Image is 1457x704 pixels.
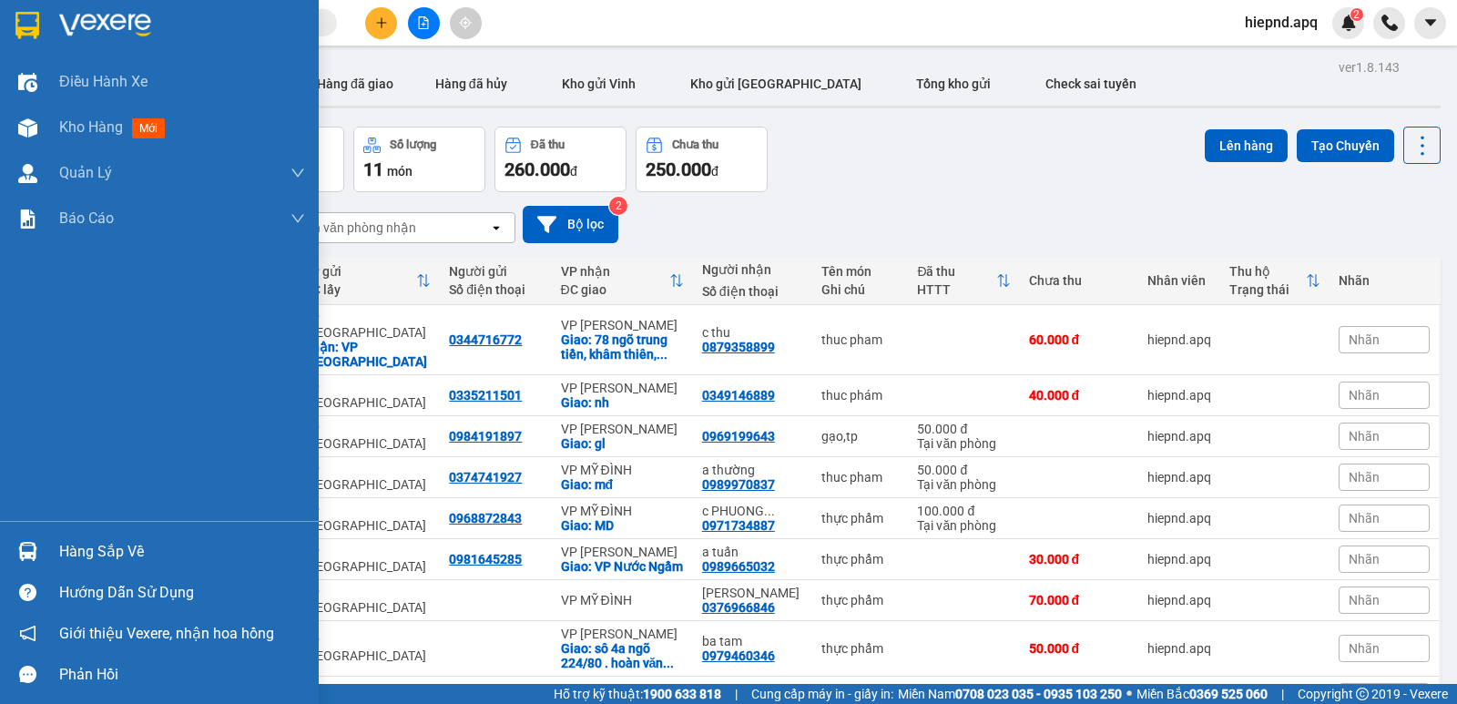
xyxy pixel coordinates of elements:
[489,220,504,235] svg: open
[561,463,684,477] div: VP MỸ ĐÌNH
[449,332,522,347] div: 0344716772
[702,518,775,533] div: 0971734887
[449,282,542,297] div: Số điện thoại
[435,77,507,91] span: Hàng đã hủy
[735,684,738,704] span: |
[636,127,768,192] button: Chưa thu250.000đ
[1349,388,1380,403] span: Nhãn
[449,511,522,525] div: 0968872843
[702,504,803,518] div: c PHUONG thảo0968872843
[18,209,37,229] img: solution-icon
[917,518,1010,533] div: Tại văn phòng
[1147,332,1211,347] div: hiepnd.apq
[1147,273,1211,288] div: Nhân viên
[303,422,431,451] div: VP [GEOGRAPHIC_DATA]
[449,388,522,403] div: 0335211501
[609,197,627,215] sup: 2
[1340,15,1357,31] img: icon-new-feature
[898,684,1122,704] span: Miền Nam
[18,542,37,561] img: warehouse-icon
[1220,257,1330,305] th: Toggle SortBy
[449,470,522,485] div: 0374741927
[1381,15,1398,31] img: phone-icon
[561,559,684,574] div: Giao: VP Nước Ngầm
[290,211,305,226] span: down
[702,340,775,354] div: 0879358899
[303,545,431,574] div: VP [GEOGRAPHIC_DATA]
[1029,552,1129,566] div: 30.000 đ
[1205,129,1288,162] button: Lên hàng
[917,436,1010,451] div: Tại văn phòng
[1029,388,1129,403] div: 40.000 đ
[702,429,775,444] div: 0969199643
[1229,264,1306,279] div: Thu hộ
[561,641,684,670] div: Giao: sô 4a ngõ 224/80 . hoàn văn thụ , hoang mai , hà nội
[561,518,684,533] div: Giao: MD
[1349,552,1380,566] span: Nhãn
[1029,273,1129,288] div: Chưa thu
[702,463,803,477] div: a thường
[711,164,718,179] span: đ
[1414,7,1446,39] button: caret-down
[1147,641,1211,656] div: hiepnd.apq
[303,311,431,340] div: VP [GEOGRAPHIC_DATA]
[303,264,416,279] div: VP gửi
[494,127,627,192] button: Đã thu260.000đ
[1422,15,1439,31] span: caret-down
[59,207,114,230] span: Báo cáo
[702,262,803,277] div: Người nhận
[561,545,684,559] div: VP [PERSON_NAME]
[18,118,37,138] img: warehouse-icon
[417,16,430,29] span: file-add
[690,77,861,91] span: Kho gửi [GEOGRAPHIC_DATA]
[449,264,542,279] div: Người gửi
[450,7,482,39] button: aim
[702,545,803,559] div: a tuấn
[1029,332,1129,347] div: 60.000 đ
[449,682,542,697] div: mẹ hương
[59,579,305,607] div: Hướng dẫn sử dụng
[1339,273,1430,288] div: Nhãn
[390,138,436,151] div: Số lượng
[59,161,112,184] span: Quản Lý
[917,264,995,279] div: Đã thu
[1045,77,1136,91] span: Check sai tuyến
[561,422,684,436] div: VP [PERSON_NAME]
[59,622,274,645] span: Giới thiệu Vexere, nhận hoa hồng
[561,318,684,332] div: VP [PERSON_NAME]
[821,470,900,485] div: thuc pham
[821,593,900,607] div: thực phẩm
[561,381,684,395] div: VP [PERSON_NAME]
[561,395,684,410] div: Giao: nh
[821,641,900,656] div: thực phẩm
[554,684,721,704] span: Hỗ trợ kỹ thuật:
[917,504,1010,518] div: 100.000 đ
[531,138,565,151] div: Đã thu
[821,264,900,279] div: Tên món
[702,325,803,340] div: c thu
[751,684,893,704] span: Cung cấp máy in - giấy in:
[59,118,123,136] span: Kho hàng
[504,158,570,180] span: 260.000
[917,477,1010,492] div: Tại văn phòng
[1147,470,1211,485] div: hiepnd.apq
[702,634,803,648] div: ba tam
[363,158,383,180] span: 11
[18,73,37,92] img: warehouse-icon
[663,656,674,670] span: ...
[917,282,995,297] div: HTTT
[1029,593,1129,607] div: 70.000 đ
[561,282,669,297] div: ĐC giao
[561,332,684,362] div: Giao: 78 ngõ trung tiền, khâm thiên, đống đa, hà nội
[1147,429,1211,444] div: hiepnd.apq
[1349,332,1380,347] span: Nhãn
[552,257,693,305] th: Toggle SortBy
[1339,57,1400,77] div: ver 1.8.143
[1029,641,1129,656] div: 50.000 đ
[821,552,900,566] div: thực phẩm
[1229,282,1306,297] div: Trạng thái
[375,16,388,29] span: plus
[303,340,431,369] div: Nhận: VP Cầu Yên Xuân
[702,586,803,600] div: mạnh lộc
[1147,593,1211,607] div: hiepnd.apq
